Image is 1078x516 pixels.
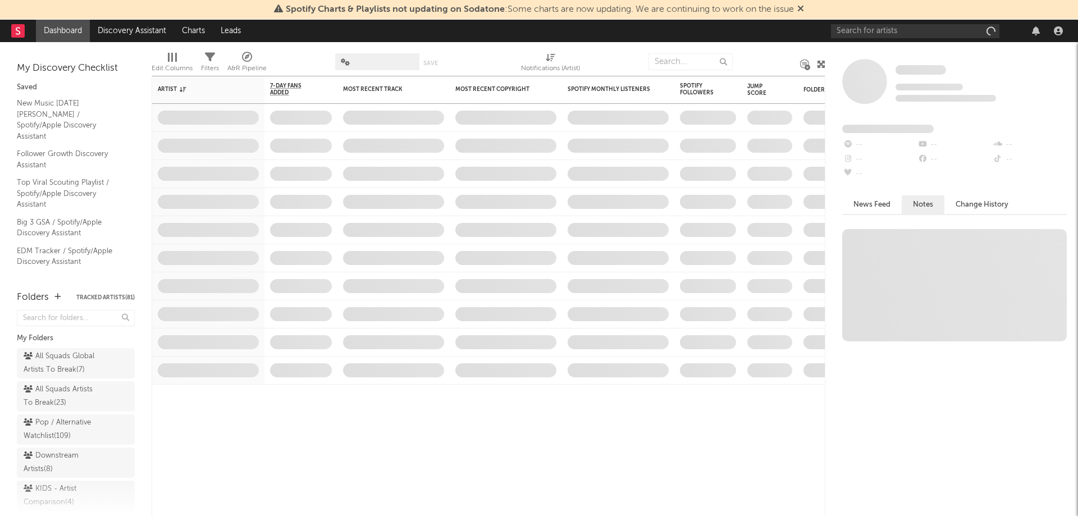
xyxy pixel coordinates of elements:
div: Notifications (Artist) [521,62,580,75]
a: Downstream Artists(8) [17,447,135,478]
a: KIDS - Artist Comparison(4) [17,481,135,511]
span: 0 fans last week [896,95,996,102]
div: A&R Pipeline [227,48,267,80]
div: Edit Columns [152,62,193,75]
div: Saved [17,81,135,94]
div: Pop / Alternative Watchlist ( 109 ) [24,416,103,443]
div: My Discovery Checklist [17,62,135,75]
a: Big 3 GSA / Spotify/Apple Discovery Assistant [17,216,124,239]
div: Spotify Monthly Listeners [568,86,652,93]
span: Spotify Charts & Playlists not updating on Sodatone [286,5,505,14]
div: Jump Score [747,83,775,97]
input: Search for artists [831,24,999,38]
a: Charts [174,20,213,42]
input: Search... [648,53,733,70]
a: Some Artist [896,65,946,76]
button: Save [423,60,438,66]
div: Filters [201,48,219,80]
button: News Feed [842,195,902,214]
button: Notes [902,195,944,214]
div: Spotify Followers [680,83,719,96]
div: Most Recent Copyright [455,86,540,93]
a: Top Viral Scouting Playlist / Spotify/Apple Discovery Assistant [17,176,124,211]
a: Follower Growth Discovery Assistant [17,148,124,171]
div: Folders [17,291,49,304]
input: Search for folders... [17,310,135,326]
div: Filters [201,62,219,75]
button: Change History [944,195,1020,214]
a: Pop / Alternative Watchlist(109) [17,414,135,445]
div: Edit Columns [152,48,193,80]
a: All Squads Global Artists To Break(7) [17,348,135,378]
span: Tracking Since: [DATE] [896,84,963,90]
a: Discovery Assistant [90,20,174,42]
div: -- [842,167,917,181]
div: -- [992,138,1067,152]
a: All Squads Artists To Break(23) [17,381,135,412]
a: Dashboard [36,20,90,42]
span: Fans Added by Platform [842,125,934,133]
div: All Squads Artists To Break ( 23 ) [24,383,103,410]
div: -- [992,152,1067,167]
div: -- [917,152,992,167]
span: : Some charts are now updating. We are continuing to work on the issue [286,5,794,14]
div: Most Recent Track [343,86,427,93]
span: Some Artist [896,65,946,75]
button: Tracked Artists(81) [76,295,135,300]
div: -- [842,152,917,167]
span: 7-Day Fans Added [270,83,315,96]
div: My Folders [17,332,135,345]
div: Artist [158,86,242,93]
div: -- [917,138,992,152]
div: A&R Pipeline [227,62,267,75]
div: Notifications (Artist) [521,48,580,80]
div: All Squads Global Artists To Break ( 7 ) [24,350,103,377]
div: KIDS - Artist Comparison ( 4 ) [24,482,103,509]
div: Folders [803,86,888,93]
a: Leads [213,20,249,42]
div: -- [842,138,917,152]
div: Downstream Artists ( 8 ) [24,449,103,476]
a: New Music [DATE] [PERSON_NAME] / Spotify/Apple Discovery Assistant [17,97,124,142]
span: Dismiss [797,5,804,14]
a: EDM Tracker / Spotify/Apple Discovery Assistant [17,245,124,268]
